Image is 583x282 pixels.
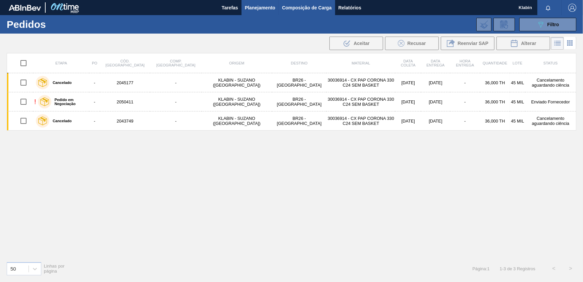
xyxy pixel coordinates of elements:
[329,37,383,50] div: Aceitar
[421,111,450,131] td: [DATE]
[92,61,97,65] span: PO
[272,73,327,92] td: BR26 - [GEOGRAPHIC_DATA]
[291,61,308,65] span: Destino
[458,41,488,46] span: Reenviar SAP
[510,73,525,92] td: 45 MIL
[222,4,238,12] span: Tarefas
[545,260,562,277] button: <
[441,37,494,50] div: Reenviar SAP
[89,111,100,131] td: -
[568,4,576,12] img: Logout
[326,92,395,111] td: 30036914 - CX PAP CORONA 330 C24 SEM BASKET
[426,59,444,67] span: Data Entrega
[100,111,150,131] td: 2043749
[500,266,535,271] span: 1 - 3 de 3 Registros
[421,92,450,111] td: [DATE]
[9,5,41,11] img: TNhmsLtSVTkK8tSr43FrP2fwEKptu5GPRR3wAAAABJRU5ErkJggg==
[395,111,421,131] td: [DATE]
[100,92,150,111] td: 2050411
[472,266,489,271] span: Página : 1
[202,111,272,131] td: KLABIN - SUZANO ([GEOGRAPHIC_DATA])
[150,73,201,92] td: -
[156,59,195,67] span: Comp. [GEOGRAPHIC_DATA]
[562,260,579,277] button: >
[10,266,16,272] div: 50
[483,61,507,65] span: Quantidade
[229,61,244,65] span: Origem
[564,37,576,50] div: Visão em Cards
[480,111,510,131] td: 36,000 TH
[543,61,558,65] span: Status
[496,37,550,50] div: Alterar Pedido
[7,92,576,111] a: !Pedido em Negociação-2050411-KLABIN - SUZANO ([GEOGRAPHIC_DATA])BR26 - [GEOGRAPHIC_DATA]30036914...
[510,92,525,111] td: 45 MIL
[450,73,480,92] td: -
[89,92,100,111] td: -
[354,41,369,46] span: Aceitar
[51,98,87,106] label: Pedido em Negociação
[525,92,576,111] td: Enviado Fornecedor
[476,18,491,31] div: Importar Negociações dos Pedidos
[421,73,450,92] td: [DATE]
[150,92,201,111] td: -
[519,18,576,31] button: Filtro
[537,3,559,12] button: Notificações
[34,98,36,106] div: !
[55,61,67,65] span: Etapa
[450,111,480,131] td: -
[395,92,421,111] td: [DATE]
[401,59,416,67] span: Data coleta
[7,20,105,28] h1: Pedidos
[510,111,525,131] td: 45 MIL
[100,73,150,92] td: 2045177
[202,73,272,92] td: KLABIN - SUZANO ([GEOGRAPHIC_DATA])
[521,41,536,46] span: Alterar
[7,111,576,131] a: Cancelado-2043749-KLABIN - SUZANO ([GEOGRAPHIC_DATA])BR26 - [GEOGRAPHIC_DATA]30036914 - CX PAP CO...
[272,92,327,111] td: BR26 - [GEOGRAPHIC_DATA]
[493,18,515,31] div: Solicitação de Revisão de Pedidos
[525,111,576,131] td: Cancelamento aguardando ciência
[547,22,559,27] span: Filtro
[456,59,474,67] span: Hora Entrega
[282,4,332,12] span: Composição de Carga
[525,73,576,92] td: Cancelamento aguardando ciência
[150,111,201,131] td: -
[326,111,395,131] td: 30036914 - CX PAP CORONA 330 C24 SEM BASKET
[49,119,72,123] label: Cancelado
[338,4,361,12] span: Relatórios
[326,73,395,92] td: 30036914 - CX PAP CORONA 330 C24 SEM BASKET
[551,37,564,50] div: Visão em Lista
[395,73,421,92] td: [DATE]
[352,61,370,65] span: Material
[450,92,480,111] td: -
[49,81,72,85] label: Cancelado
[89,73,100,92] td: -
[245,4,275,12] span: Planejamento
[272,111,327,131] td: BR26 - [GEOGRAPHIC_DATA]
[202,92,272,111] td: KLABIN - SUZANO ([GEOGRAPHIC_DATA])
[106,59,145,67] span: Cód. [GEOGRAPHIC_DATA]
[7,73,576,92] a: Cancelado-2045177-KLABIN - SUZANO ([GEOGRAPHIC_DATA])BR26 - [GEOGRAPHIC_DATA]30036914 - CX PAP CO...
[385,37,439,50] div: Recusar
[496,37,550,50] button: Alterar
[407,41,426,46] span: Recusar
[480,73,510,92] td: 36,000 TH
[44,264,65,274] span: Linhas por página
[513,61,522,65] span: Lote
[480,92,510,111] td: 36,000 TH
